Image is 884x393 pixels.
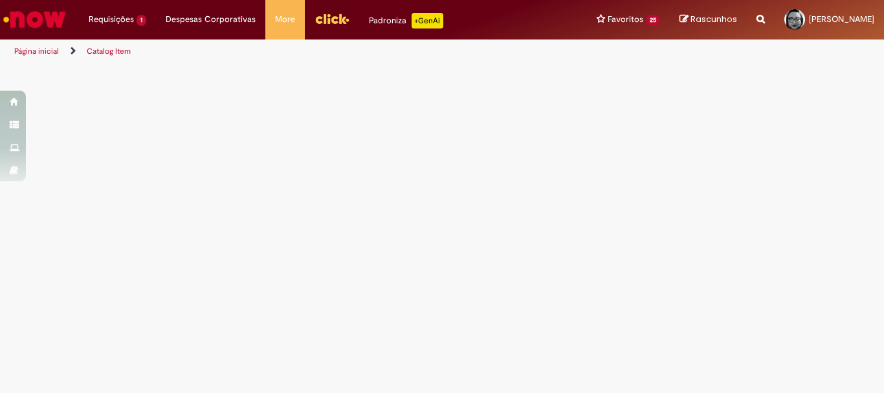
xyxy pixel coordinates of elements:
[608,13,643,26] span: Favoritos
[137,15,146,26] span: 1
[315,9,349,28] img: click_logo_yellow_360x200.png
[646,15,660,26] span: 25
[680,14,737,26] a: Rascunhos
[166,13,256,26] span: Despesas Corporativas
[1,6,68,32] img: ServiceNow
[369,13,443,28] div: Padroniza
[412,13,443,28] p: +GenAi
[87,46,131,56] a: Catalog Item
[275,13,295,26] span: More
[89,13,134,26] span: Requisições
[691,13,737,25] span: Rascunhos
[10,39,580,63] ul: Trilhas de página
[809,14,874,25] span: [PERSON_NAME]
[14,46,59,56] a: Página inicial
